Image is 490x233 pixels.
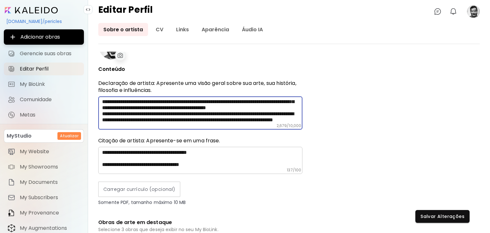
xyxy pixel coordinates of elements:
h6: 2,679 / 10,000 [277,123,301,128]
span: Editar Perfil [20,66,80,72]
h6: Obras de arte em destaque [98,218,302,227]
a: itemMy Subscribers [4,191,84,204]
span: My Provenance [20,210,80,216]
img: item [8,178,15,186]
h6: 137 / 100 [287,168,301,173]
span: Adicionar obras [9,33,79,41]
span: Comunidade [20,96,80,103]
p: MyStudio [7,132,32,140]
span: My Subscribers [20,194,80,201]
div: [DOMAIN_NAME]/pericles [4,16,84,27]
img: bellIcon [449,8,457,15]
span: My Website [20,148,80,155]
img: chatIcon [434,8,442,15]
button: bellIcon [448,6,459,17]
a: Sobre o artista [98,23,148,36]
img: item [8,163,15,171]
a: Links [171,23,194,36]
img: item [8,224,15,232]
h6: Citação de artista: Apresente-se em uma frase. [98,137,302,144]
img: Editar Perfil icon [8,65,15,73]
span: Metas [20,112,80,118]
a: Áudio IA [237,23,268,36]
img: My BioLink icon [8,80,15,88]
span: Carregar currículo (opcional) [103,186,175,193]
a: itemMy Showrooms [4,161,84,173]
h4: Editar Perfil [98,5,153,18]
p: Declaração de artista: Apresente uma visão geral sobre sua arte, sua história, filosofia e influê... [98,80,302,94]
a: Aparência [197,23,234,36]
img: collapse [85,7,91,12]
span: My Augmentations [20,225,80,231]
img: Comunidade icon [8,96,15,103]
img: item [8,148,15,155]
span: My Documents [20,179,80,185]
h6: Selecione 3 obras que deseja exibir no seu My BioLink. [98,227,302,232]
img: Metas icon [8,111,15,119]
button: Salvar Alterações [415,210,470,223]
img: item [8,209,15,217]
button: Adicionar obras [4,29,84,45]
h6: Atualizar [60,133,78,139]
span: Salvar Alterações [420,213,464,220]
p: Conteúdo [98,66,302,72]
label: Carregar currículo (opcional) [98,182,180,197]
span: My Showrooms [20,164,80,170]
span: Gerencie suas obras [20,50,80,57]
a: Comunidade iconComunidade [4,93,84,106]
a: itemMy Documents [4,176,84,189]
a: itemMy Provenance [4,207,84,219]
p: Somente PDF, tamanho máximo 10 MB [98,199,302,205]
span: My BioLink [20,81,80,87]
a: CV [151,23,168,36]
img: Gerencie suas obras icon [8,50,15,57]
a: completeMy BioLink iconMy BioLink [4,78,84,91]
a: itemMy Website [4,145,84,158]
a: Editar Perfil iconEditar Perfil [4,63,84,75]
img: item [8,194,15,201]
a: completeMetas iconMetas [4,109,84,121]
a: Gerencie suas obras iconGerencie suas obras [4,47,84,60]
